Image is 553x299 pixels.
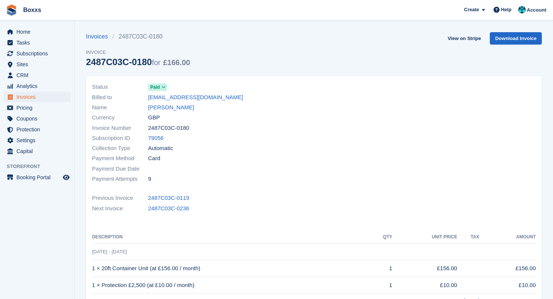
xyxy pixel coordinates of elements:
span: Next Invoice [92,204,148,213]
span: Status [92,83,148,91]
img: stora-icon-8386f47178a22dfd0bd8f6a31ec36ba5ce8667c1dd55bd0f319d3a0aa187defe.svg [6,4,17,16]
a: [EMAIL_ADDRESS][DOMAIN_NAME] [148,93,243,102]
span: 9 [148,175,151,183]
span: Invoice [86,49,190,56]
span: [DATE] - [DATE] [92,249,127,254]
span: for [152,58,160,67]
a: menu [4,103,71,113]
span: Sites [16,59,61,70]
a: Preview store [62,173,71,182]
span: GBP [148,113,160,122]
a: menu [4,48,71,59]
td: 1 [369,260,392,277]
span: Home [16,27,61,37]
a: 2487C03C-0119 [148,194,189,202]
span: Card [148,154,160,163]
span: Previous Invoice [92,194,148,202]
span: Storefront [7,163,74,170]
th: Unit Price [392,231,457,243]
a: 79056 [148,134,164,143]
a: menu [4,146,71,156]
span: 2487C03C-0180 [148,124,189,132]
span: Currency [92,113,148,122]
span: CRM [16,70,61,80]
td: £10.00 [479,277,536,294]
a: Paid [148,83,167,91]
td: 1 × 20ft Container Unit (at £156.00 / month) [92,260,369,277]
span: £166.00 [163,58,190,67]
div: 2487C03C-0180 [86,57,190,67]
a: Invoices [86,32,113,41]
span: Coupons [16,113,61,124]
span: Billed to [92,93,148,102]
td: 1 [369,277,392,294]
span: Payment Due Date [92,165,148,173]
span: Protection [16,124,61,135]
a: menu [4,27,71,37]
span: Capital [16,146,61,156]
span: Invoice Number [92,124,148,132]
a: menu [4,92,71,102]
td: 1 × Protection £2,500 (at £10.00 / month) [92,277,369,294]
td: £156.00 [479,260,536,277]
a: menu [4,37,71,48]
a: View on Stripe [445,32,484,45]
a: menu [4,70,71,80]
td: £10.00 [392,277,457,294]
span: Account [527,6,546,14]
span: Booking Portal [16,172,61,183]
span: Payment Attempts [92,175,148,183]
a: 2487C03C-0236 [148,204,189,213]
span: Payment Method [92,154,148,163]
a: menu [4,59,71,70]
span: Subscription ID [92,134,148,143]
a: Boxxs [20,4,44,16]
th: Tax [457,231,479,243]
span: Create [464,6,479,13]
span: Subscriptions [16,48,61,59]
span: Tasks [16,37,61,48]
a: menu [4,135,71,146]
th: QTY [369,231,392,243]
a: Download Invoice [490,32,542,45]
a: menu [4,81,71,91]
td: £156.00 [392,260,457,277]
span: Analytics [16,81,61,91]
span: Collection Type [92,144,148,153]
a: [PERSON_NAME] [148,103,194,112]
th: Amount [479,231,536,243]
span: Invoices [16,92,61,102]
span: Help [501,6,511,13]
span: Name [92,103,148,112]
nav: breadcrumbs [86,32,190,41]
span: Pricing [16,103,61,113]
span: Paid [150,84,160,91]
span: Settings [16,135,61,146]
th: Description [92,231,369,243]
img: Graham Buchan [518,6,526,13]
a: menu [4,124,71,135]
a: menu [4,172,71,183]
a: menu [4,113,71,124]
span: Automatic [148,144,173,153]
